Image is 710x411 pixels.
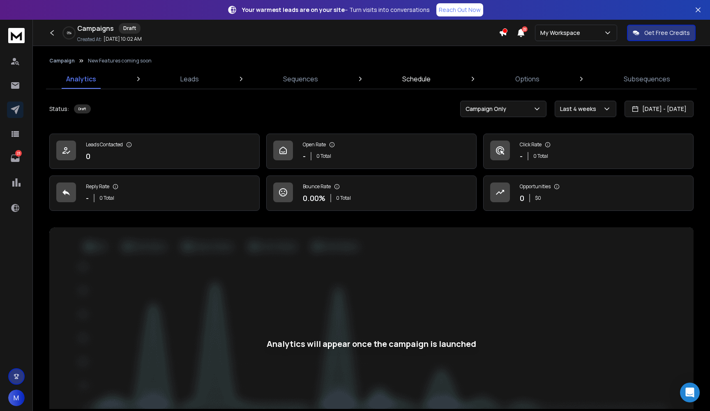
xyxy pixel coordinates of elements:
[8,28,25,43] img: logo
[99,195,114,201] p: 0 Total
[644,29,690,37] p: Get Free Credits
[303,192,325,204] p: 0.00 %
[520,150,523,162] p: -
[483,134,694,169] a: Click Rate-0 Total
[8,390,25,406] button: M
[535,195,541,201] p: $ 0
[439,6,481,14] p: Reach Out Now
[627,25,696,41] button: Get Free Credits
[77,23,114,33] h1: Campaigns
[104,36,142,42] p: [DATE] 10:02 AM
[86,183,109,190] p: Reply Rate
[520,192,524,204] p: 0
[86,192,89,204] p: -
[303,150,306,162] p: -
[402,74,431,84] p: Schedule
[49,105,69,113] p: Status:
[619,69,675,89] a: Subsequences
[86,141,123,148] p: Leads Contacted
[77,36,102,43] p: Created At:
[520,141,542,148] p: Click Rate
[49,175,260,211] a: Reply Rate-0 Total
[522,26,528,32] span: 22
[7,150,23,166] a: 23
[520,183,551,190] p: Opportunities
[86,150,90,162] p: 0
[680,383,700,402] div: Open Intercom Messenger
[180,74,199,84] p: Leads
[436,3,483,16] a: Reach Out Now
[61,69,101,89] a: Analytics
[466,105,509,113] p: Campaign Only
[74,104,91,113] div: Draft
[336,195,351,201] p: 0 Total
[67,30,71,35] p: 0 %
[483,175,694,211] a: Opportunities0$0
[49,134,260,169] a: Leads Contacted0
[283,74,318,84] p: Sequences
[242,6,345,14] strong: Your warmest leads are on your site
[625,101,694,117] button: [DATE] - [DATE]
[242,6,430,14] p: – Turn visits into conversations
[266,175,477,211] a: Bounce Rate0.00%0 Total
[278,69,323,89] a: Sequences
[175,69,204,89] a: Leads
[515,74,539,84] p: Options
[119,23,141,34] div: Draft
[66,74,96,84] p: Analytics
[397,69,436,89] a: Schedule
[49,58,75,64] button: Campaign
[303,141,326,148] p: Open Rate
[533,153,548,159] p: 0 Total
[266,134,477,169] a: Open Rate-0 Total
[624,74,670,84] p: Subsequences
[88,58,152,64] p: New Features coming soon
[540,29,583,37] p: My Workspace
[510,69,544,89] a: Options
[316,153,331,159] p: 0 Total
[15,150,22,157] p: 23
[267,338,476,350] div: Analytics will appear once the campaign is launched
[303,183,331,190] p: Bounce Rate
[560,105,599,113] p: Last 4 weeks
